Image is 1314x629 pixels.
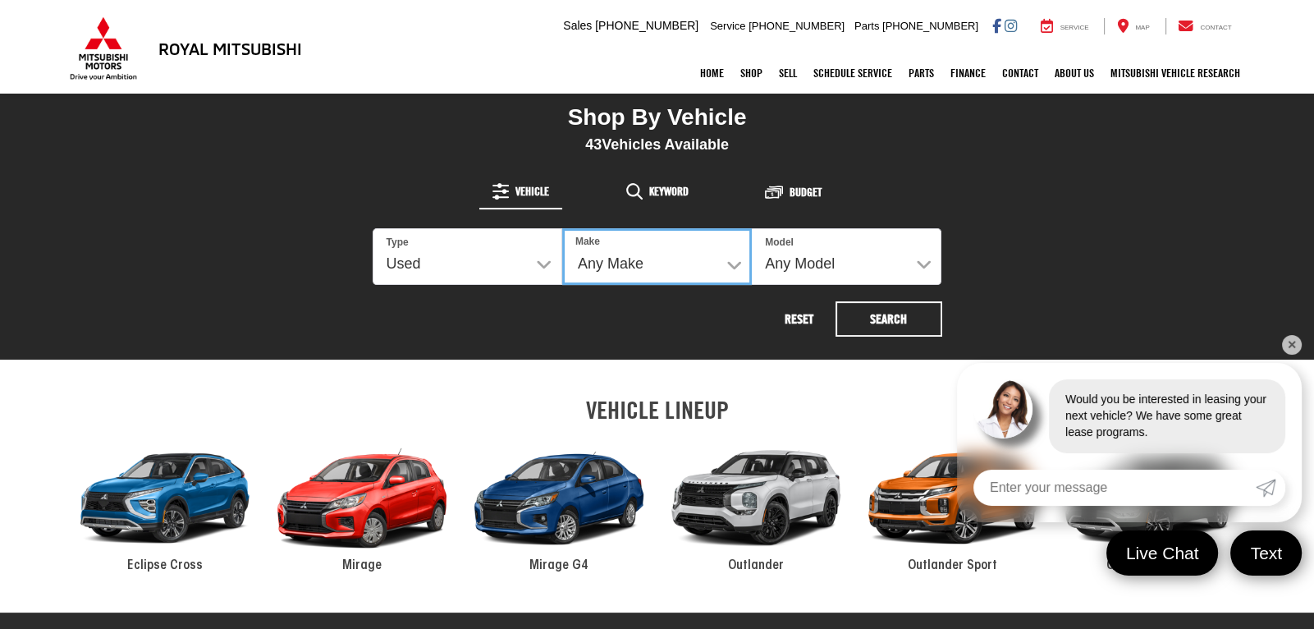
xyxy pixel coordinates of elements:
[657,432,854,576] a: 2024 Mitsubishi Outlander Outlander
[563,19,592,32] span: Sales
[1104,18,1161,34] a: Map
[765,236,794,250] label: Model
[692,53,732,94] a: Home
[1230,530,1302,576] a: Text
[973,470,1256,506] input: Enter your message
[854,20,879,32] span: Parts
[994,53,1046,94] a: Contact
[649,186,689,197] span: Keyword
[1165,18,1244,34] a: Contact
[66,432,263,565] div: 2024 Mitsubishi Eclipse Cross
[575,235,600,249] label: Make
[66,432,263,576] a: 2024 Mitsubishi Eclipse Cross Eclipse Cross
[1135,24,1149,31] span: Map
[1200,24,1231,31] span: Contact
[1242,542,1290,564] span: Text
[373,103,942,135] div: Shop By Vehicle
[515,186,549,197] span: Vehicle
[263,432,460,565] div: 2024 Mitsubishi Mirage
[942,53,994,94] a: Finance
[460,432,657,576] a: 2024 Mitsubishi Mirage G4 Mirage G4
[1118,542,1207,564] span: Live Chat
[790,186,822,198] span: Budget
[387,236,409,250] label: Type
[657,432,854,565] div: 2024 Mitsubishi Outlander
[1106,559,1193,572] span: Outlander PHEV
[66,397,1248,424] h2: VEHICLE LINEUP
[882,20,978,32] span: [PHONE_NUMBER]
[749,20,845,32] span: [PHONE_NUMBER]
[908,559,997,572] span: Outlander Sport
[127,559,203,572] span: Eclipse Cross
[263,432,460,576] a: 2024 Mitsubishi Mirage Mirage
[460,432,657,565] div: 2024 Mitsubishi Mirage G4
[1102,53,1248,94] a: Mitsubishi Vehicle Research
[973,379,1032,438] img: Agent profile photo
[373,135,942,154] div: Vehicles Available
[529,559,588,572] span: Mirage G4
[728,559,784,572] span: Outlander
[66,16,140,80] img: Mitsubishi
[585,136,602,153] span: 43
[732,53,771,94] a: Shop
[1005,19,1017,32] a: Instagram: Click to visit our Instagram page
[771,53,805,94] a: Sell
[595,19,698,32] span: [PHONE_NUMBER]
[836,301,942,337] button: Search
[342,559,382,572] span: Mirage
[1046,53,1102,94] a: About Us
[805,53,900,94] a: Schedule Service: Opens in a new tab
[900,53,942,94] a: Parts: Opens in a new tab
[992,19,1001,32] a: Facebook: Click to visit our Facebook page
[767,301,832,337] button: Reset
[1106,530,1219,576] a: Live Chat
[854,432,1051,565] div: 2024 Mitsubishi Outlander Sport
[158,39,302,57] h3: Royal Mitsubishi
[1060,24,1089,31] span: Service
[1256,470,1285,506] a: Submit
[1028,18,1101,34] a: Service
[710,20,745,32] span: Service
[1049,379,1285,453] div: Would you be interested in leasing your next vehicle? We have some great lease programs.
[854,432,1051,576] a: 2024 Mitsubishi Outlander Sport Outlander Sport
